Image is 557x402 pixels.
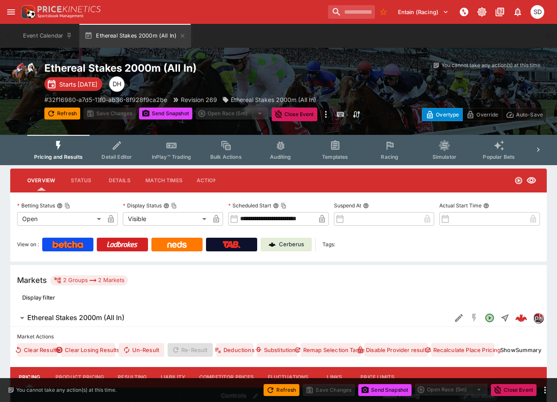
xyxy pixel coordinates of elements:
img: horse_racing.png [10,61,38,89]
button: Status [62,170,100,191]
h5: Markets [17,275,47,285]
button: Match Times [139,170,189,191]
a: Cerberus [261,238,312,251]
span: Popular Bets [483,154,515,160]
span: Templates [322,154,348,160]
p: You cannot take any action(s) at this time. [441,61,542,69]
div: pricekinetics [533,313,543,323]
label: View on : [17,238,39,251]
button: Resulting [111,367,154,387]
button: Pricing [10,367,49,387]
button: NOT Connected to PK [456,4,472,20]
div: Ethereal Stakes 2000m (All In) [222,95,316,104]
span: Auditing [270,154,291,160]
button: Un-Result [119,343,164,357]
img: PriceKinetics [38,6,101,12]
svg: Open [514,176,523,185]
button: Open [482,310,497,326]
button: more [540,385,550,395]
button: SGM Disabled [467,310,482,326]
div: split button [196,108,268,119]
button: Copy To Clipboard [281,203,287,209]
button: Fluctuations [261,367,316,387]
button: open drawer [3,4,19,20]
button: Links [315,367,354,387]
div: Stuart Dibb [531,5,544,19]
button: Actual Start Time [483,203,489,209]
h2: Copy To Clipboard [44,61,337,75]
button: Close Event [491,384,537,396]
p: Starts [DATE] [59,80,97,89]
button: Liability [154,367,192,387]
button: Product Pricing [49,367,111,387]
p: Actual Start Time [439,202,482,209]
label: Market Actions [17,330,540,343]
img: Neds [167,241,186,248]
button: Scheduled StartCopy To Clipboard [273,203,279,209]
div: split button [415,384,487,396]
button: Details [100,170,139,191]
button: Refresh [44,108,80,119]
svg: Visible [526,175,537,186]
button: Display filter [17,291,60,304]
div: Visible [123,212,210,226]
img: Sportsbook Management [38,14,84,18]
span: Racing [381,154,398,160]
div: Start From [422,108,547,121]
svg: Open [484,313,495,323]
button: Close Event [272,108,317,121]
label: Tags: [322,238,335,251]
button: Overtype [422,108,463,121]
button: Deductions [216,343,254,357]
p: Ethereal Stakes 2000m (All In) [231,95,316,104]
button: Clear Results [17,343,58,357]
span: Bulk Actions [210,154,242,160]
img: Cerberus [269,241,276,248]
button: Actions [189,170,228,191]
img: Betcha [52,241,83,248]
img: TabNZ [223,241,241,248]
button: Override [462,108,502,121]
button: Recalculate Place Pricing [431,343,494,357]
img: Ladbrokes [107,241,138,248]
button: Copy To Clipboard [64,203,70,209]
div: Open [17,212,104,226]
span: InPlay™ Trading [152,154,191,160]
button: Overview [20,170,62,191]
img: logo-cerberus--red.svg [515,312,527,324]
div: 2 Groups 2 Markets [54,275,125,285]
button: Stuart Dibb [528,3,547,21]
h6: Ethereal Stakes 2000m (All In) [27,313,125,322]
button: Disable Provider resulting [364,343,428,357]
p: Override [476,110,498,119]
a: f7a31a27-6517-4809-9d6e-e1210db645d2 [513,309,530,326]
button: Edit Detail [451,310,467,326]
p: Scheduled Start [228,202,271,209]
button: more [321,108,331,121]
button: Ethereal Stakes 2000m (All In) [10,309,451,326]
button: Copy To Clipboard [171,203,177,209]
button: Remap Selection Target [301,343,361,357]
button: Betting StatusCopy To Clipboard [57,203,63,209]
button: Notifications [510,4,525,20]
span: Re-Result [168,343,212,357]
button: Substitutions [257,343,297,357]
p: Auto-Save [516,110,543,119]
button: Refresh [264,384,299,396]
span: Simulator [432,154,456,160]
button: Price Limits [354,367,401,387]
button: Documentation [492,4,508,20]
p: Overtype [436,110,459,119]
button: No Bookmarks [377,5,390,19]
p: Display Status [123,202,162,209]
button: Straight [497,310,513,326]
button: Display StatusCopy To Clipboard [163,203,169,209]
div: Event type filters [27,135,530,165]
p: Suspend At [334,202,361,209]
button: Ethereal Stakes 2000m (All In) [79,24,191,48]
button: Auto-Save [502,108,547,121]
span: Detail Editor [102,154,132,160]
button: Event Calendar [18,24,78,48]
button: Competitor Prices [192,367,261,387]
